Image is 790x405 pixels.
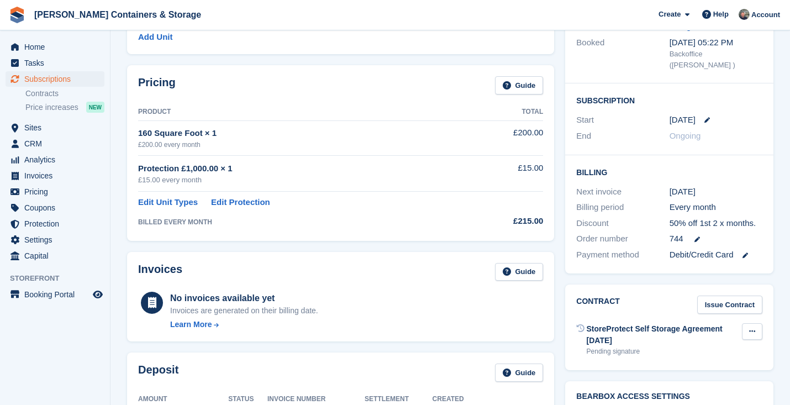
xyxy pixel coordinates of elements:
a: Issue Contract [697,296,762,314]
div: Booked [576,36,669,71]
div: 50% off 1st 2 x months. [670,217,762,230]
div: Pending signature [587,346,742,356]
div: Every month [670,201,762,214]
div: Debit/Credit Card [670,249,762,261]
div: Backoffice ([PERSON_NAME] ) [670,49,762,70]
div: Learn More [170,319,212,330]
span: Booking Portal [24,287,91,302]
img: stora-icon-8386f47178a22dfd0bd8f6a31ec36ba5ce8667c1dd55bd0f319d3a0aa187defe.svg [9,7,25,23]
div: Start [576,114,669,127]
a: Edit Protection [211,196,270,209]
a: menu [6,248,104,264]
a: menu [6,71,104,87]
span: 744 [670,233,683,245]
span: Settings [24,232,91,248]
a: menu [6,200,104,215]
span: Invoices [24,168,91,183]
a: Guide [495,364,544,382]
h2: Subscription [576,94,762,106]
div: Protection £1,000.00 × 1 [138,162,468,175]
div: £215.00 [468,215,544,228]
a: menu [6,168,104,183]
a: menu [6,39,104,55]
span: Account [751,9,780,20]
th: Product [138,103,468,121]
div: £200.00 every month [138,140,468,150]
div: [DATE] [670,186,762,198]
h2: Deposit [138,364,178,382]
h2: Billing [576,166,762,177]
a: menu [6,184,104,199]
span: Create [659,9,681,20]
a: menu [6,232,104,248]
td: £15.00 [468,156,544,192]
a: menu [6,120,104,135]
a: Guide [495,76,544,94]
span: Price increases [25,102,78,113]
a: Edit Unit Types [138,196,198,209]
a: Add Unit [138,31,172,44]
span: Pricing [24,184,91,199]
h2: Invoices [138,263,182,281]
span: Help [713,9,729,20]
span: Home [24,39,91,55]
a: menu [6,152,104,167]
td: £200.00 [468,120,544,155]
a: Learn More [170,319,318,330]
span: CRM [24,136,91,151]
th: Total [468,103,544,121]
div: Invoices are generated on their billing date. [170,305,318,317]
div: Order number [576,233,669,245]
time: 2025-09-03 00:00:00 UTC [670,114,696,127]
a: menu [6,287,104,302]
span: Coupons [24,200,91,215]
div: Next invoice [576,186,669,198]
div: No invoices available yet [170,292,318,305]
h2: Contract [576,296,620,314]
h2: Pricing [138,76,176,94]
span: Protection [24,216,91,232]
img: Adam Greenhalgh [739,9,750,20]
span: Analytics [24,152,91,167]
div: BILLED EVERY MONTH [138,217,468,227]
div: NEW [86,102,104,113]
a: menu [6,55,104,71]
div: Payment method [576,249,669,261]
span: Sites [24,120,91,135]
div: End [576,130,669,143]
span: Ongoing [670,131,701,140]
div: StoreProtect Self Storage Agreement [DATE] [587,323,742,346]
a: Guide [495,263,544,281]
span: Tasks [24,55,91,71]
span: Storefront [10,273,110,284]
div: £15.00 every month [138,175,468,186]
div: Billing period [576,201,669,214]
div: [DATE] 05:22 PM [670,36,762,49]
div: Discount [576,217,669,230]
a: Preview store [91,288,104,301]
span: Capital [24,248,91,264]
span: Subscriptions [24,71,91,87]
h2: BearBox Access Settings [576,392,762,401]
a: [PERSON_NAME] Containers & Storage [30,6,206,24]
div: 160 Square Foot × 1 [138,127,468,140]
a: Contracts [25,88,104,99]
a: menu [6,216,104,232]
a: menu [6,136,104,151]
a: Price increases NEW [25,101,104,113]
